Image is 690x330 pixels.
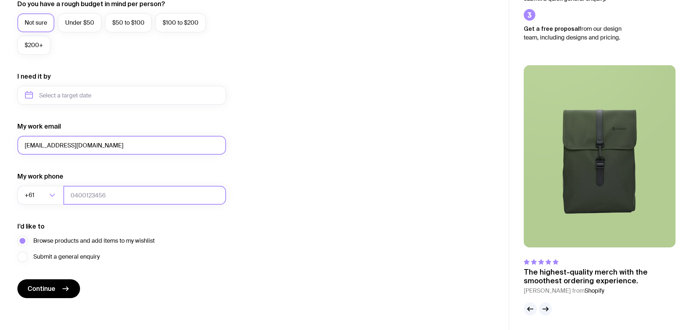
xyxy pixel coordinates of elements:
[585,287,604,295] span: Shopify
[17,222,45,231] label: I’d like to
[17,86,226,105] input: Select a target date
[33,237,155,245] span: Browse products and add items to my wishlist
[63,186,226,205] input: 0400123456
[105,13,152,32] label: $50 to $100
[17,279,80,298] button: Continue
[17,72,51,81] label: I need it by
[17,36,50,55] label: $200+
[524,287,676,295] cite: [PERSON_NAME] from
[17,122,61,131] label: My work email
[524,24,632,42] p: from our design team, including designs and pricing.
[28,284,55,293] span: Continue
[524,25,580,32] strong: Get a free proposal
[17,186,64,205] div: Search for option
[33,252,100,261] span: Submit a general enquiry
[17,13,54,32] label: Not sure
[17,172,63,181] label: My work phone
[58,13,101,32] label: Under $50
[25,186,36,205] span: +61
[36,186,47,205] input: Search for option
[155,13,206,32] label: $100 to $200
[17,136,226,155] input: you@email.com
[524,268,676,285] p: The highest-quality merch with the smoothest ordering experience.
